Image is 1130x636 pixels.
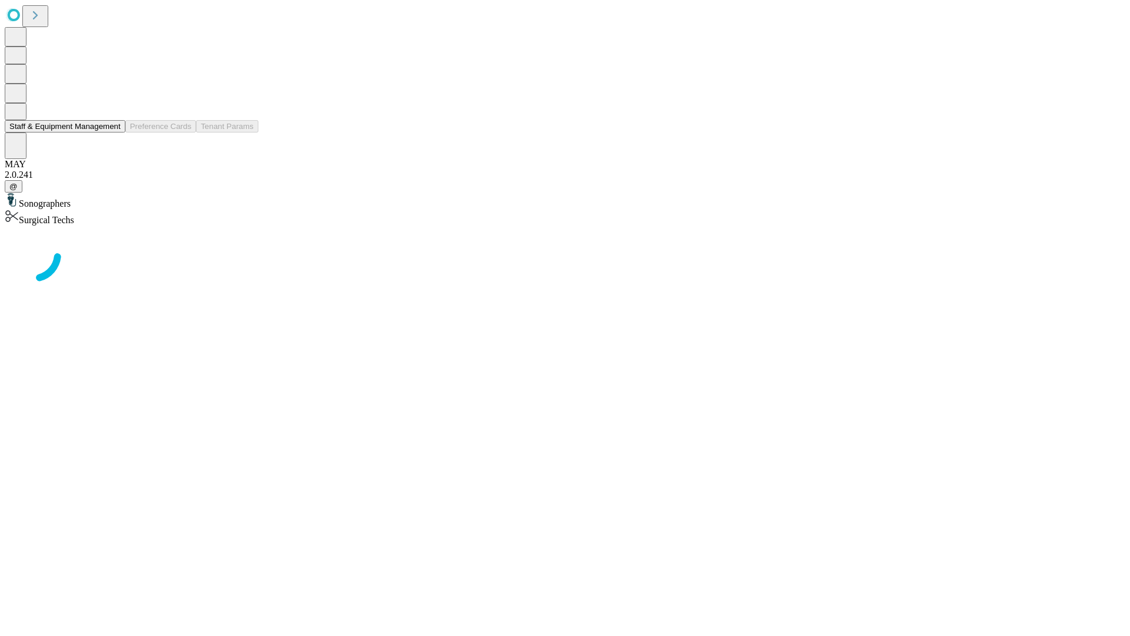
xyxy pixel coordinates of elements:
[5,120,125,132] button: Staff & Equipment Management
[5,159,1125,170] div: MAY
[196,120,258,132] button: Tenant Params
[5,170,1125,180] div: 2.0.241
[125,120,196,132] button: Preference Cards
[5,209,1125,226] div: Surgical Techs
[5,180,22,193] button: @
[5,193,1125,209] div: Sonographers
[9,182,18,191] span: @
